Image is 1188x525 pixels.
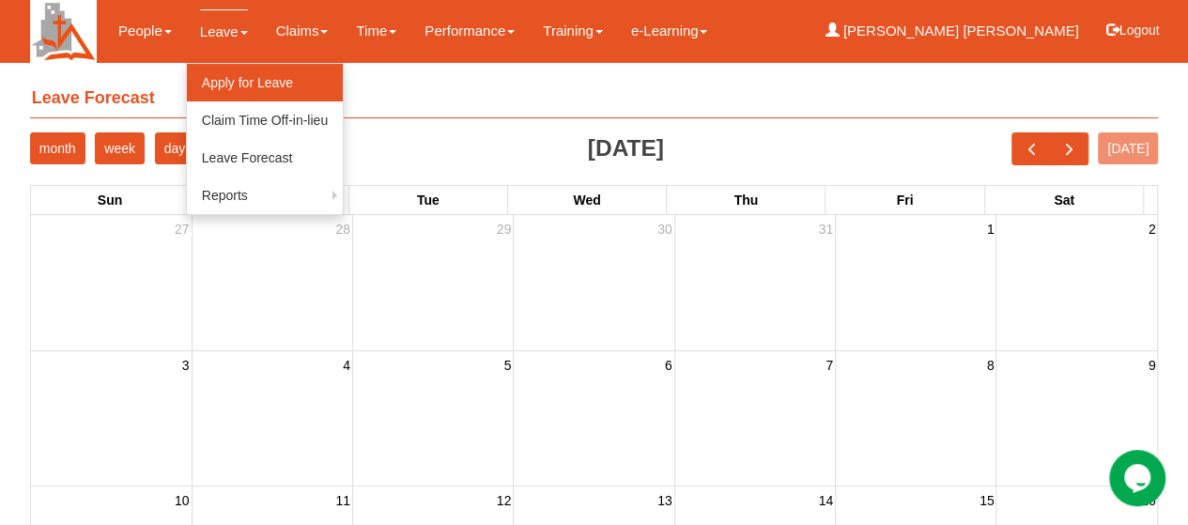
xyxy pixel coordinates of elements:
h2: [DATE] [588,136,664,162]
a: People [118,9,172,53]
button: week [95,132,145,164]
span: Thu [733,193,758,208]
a: [PERSON_NAME] [PERSON_NAME] [825,9,1078,53]
span: 27 [173,218,192,240]
button: month [30,132,85,164]
button: day [155,132,195,164]
a: Performance [424,9,515,53]
span: 29 [495,218,514,240]
a: Leave [200,9,248,54]
span: Wed [573,193,600,208]
span: 7 [824,354,835,377]
span: 10 [173,489,192,512]
span: 4 [341,354,352,377]
button: prev [1011,132,1050,165]
span: 30 [656,218,674,240]
span: 28 [333,218,352,240]
span: 9 [1147,354,1158,377]
span: 12 [495,489,514,512]
a: Claim Time Off-in-lieu [187,101,343,139]
iframe: chat widget [1109,450,1169,506]
span: Fri [897,193,914,208]
span: Sat [1054,193,1074,208]
a: Reports [187,177,343,214]
span: Tue [417,193,440,208]
span: 14 [817,489,836,512]
span: 13 [656,489,674,512]
span: 15 [978,489,996,512]
span: 5 [502,354,514,377]
span: 31 [817,218,836,240]
a: Claims [276,9,329,53]
span: Sun [98,193,122,208]
a: Leave Forecast [187,139,343,177]
span: 3 [180,354,192,377]
button: Logout [1093,8,1173,53]
span: 2 [1147,218,1158,240]
span: 8 [985,354,996,377]
span: 1 [985,218,996,240]
a: Training [543,9,603,53]
span: 11 [333,489,352,512]
button: next [1049,132,1088,165]
a: Apply for Leave [187,64,343,101]
a: e-Learning [631,9,708,53]
h4: Leave Forecast [30,80,1159,118]
a: Time [356,9,396,53]
span: 6 [663,354,674,377]
button: [DATE] [1098,132,1158,164]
